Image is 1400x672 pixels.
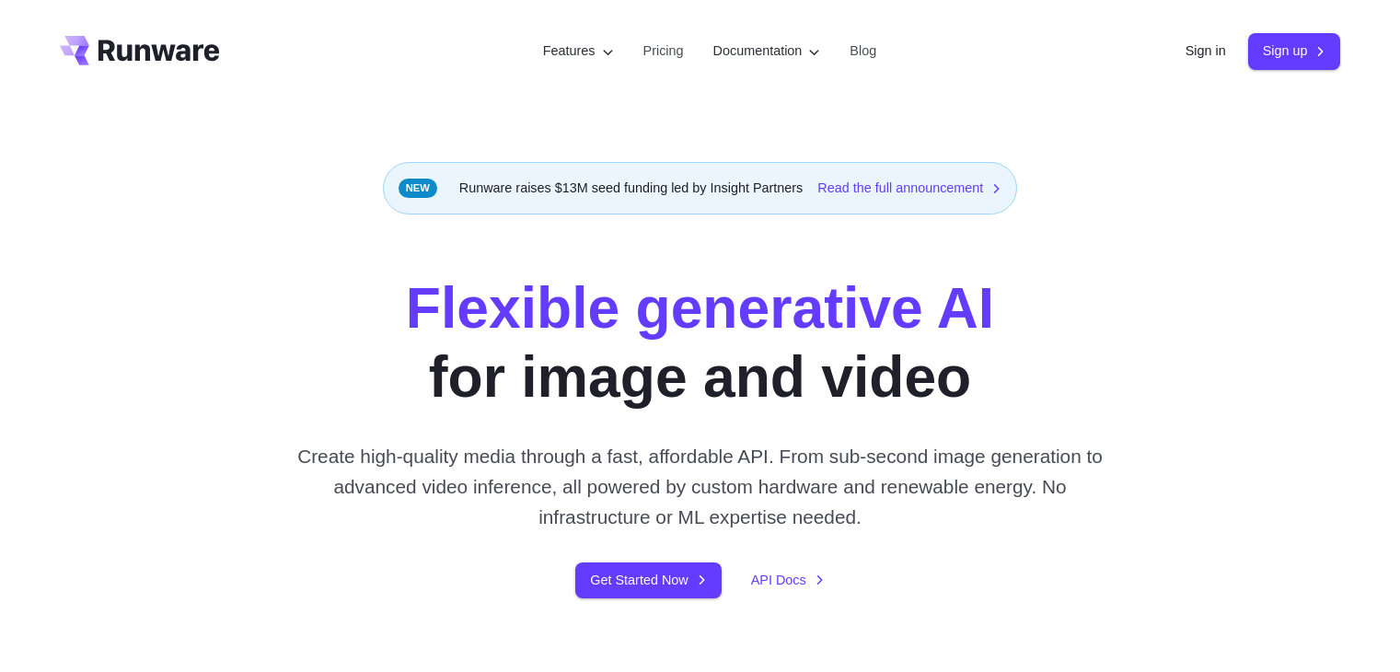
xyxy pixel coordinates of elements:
[643,41,684,62] a: Pricing
[406,275,994,340] strong: Flexible generative AI
[1248,33,1341,69] a: Sign up
[850,41,876,62] a: Blog
[817,178,1001,199] a: Read the full announcement
[751,570,825,591] a: API Docs
[543,41,614,62] label: Features
[406,273,994,411] h1: for image and video
[60,36,220,65] a: Go to /
[383,162,1018,214] div: Runware raises $13M seed funding led by Insight Partners
[575,562,721,598] a: Get Started Now
[290,441,1110,533] p: Create high-quality media through a fast, affordable API. From sub-second image generation to adv...
[1186,41,1226,62] a: Sign in
[713,41,821,62] label: Documentation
